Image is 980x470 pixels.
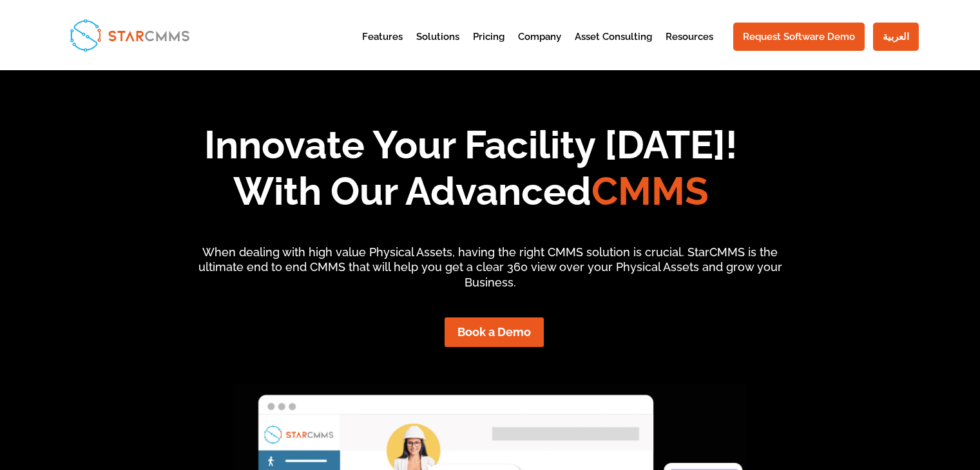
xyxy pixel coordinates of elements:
[518,32,561,64] a: Company
[64,14,195,56] img: StarCMMS
[362,32,403,64] a: Features
[873,23,919,51] a: العربية
[473,32,504,64] a: Pricing
[591,169,709,214] span: CMMS
[416,32,459,64] a: Solutions
[575,32,652,64] a: Asset Consulting
[445,317,544,346] a: Book a Demo
[733,23,865,51] a: Request Software Demo
[24,122,918,221] h1: Innovate Your Facility [DATE]! With Our Advanced
[666,32,713,64] a: Resources
[186,245,794,290] p: When dealing with high value Physical Assets, having the right CMMS solution is crucial. StarCMMS...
